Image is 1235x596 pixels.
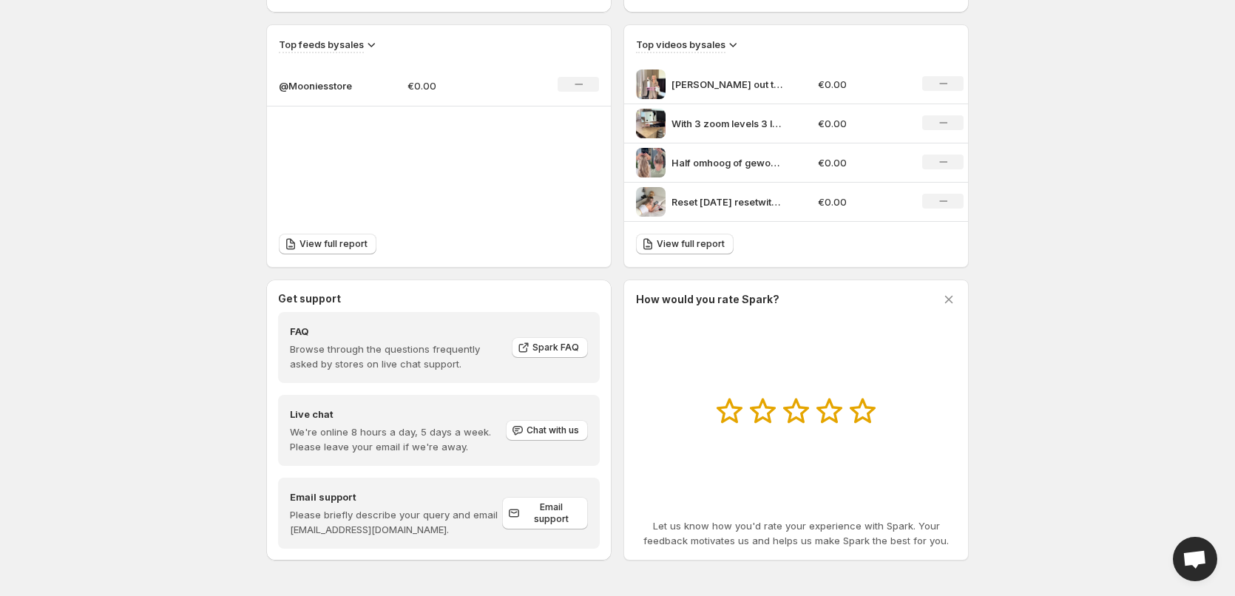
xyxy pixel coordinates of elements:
a: Email support [502,497,588,529]
img: With 3 zoom levels 3 light modes your makeup always looks flawless no matter where you are Perfec... [636,109,666,138]
a: Spark FAQ [512,337,588,358]
h3: Top feeds by sales [279,37,364,52]
p: €0.00 [407,78,512,93]
p: €0.00 [818,77,905,92]
p: We're online 8 hours a day, 5 days a week. Please leave your email if we're away. [290,424,504,454]
h3: Get support [278,291,341,306]
p: [PERSON_NAME] out the door but still want your hair to look cute Our Bamboo Brush Claw Clip the 3... [671,77,782,92]
p: Reset [DATE] resetwithme beautytok beautytools hairtools hairtok hairstyles beauty [671,194,782,209]
h4: Live chat [290,407,504,421]
p: Let us know how you'd rate your experience with Spark. Your feedback motivates us and helps us ma... [636,518,956,548]
a: View full report [636,234,734,254]
span: Email support [523,501,579,525]
h3: How would you rate Spark? [636,292,779,307]
p: €0.00 [818,155,905,170]
h3: Top videos by sales [636,37,725,52]
p: @Mooniesstore [279,78,353,93]
p: Browse through the questions frequently asked by stores on live chat support. [290,342,501,371]
h4: Email support [290,490,502,504]
img: Reset Sunday resetwithme beautytok beautytools hairtools hairtok hairstyles beauty [636,187,666,217]
span: Chat with us [527,424,579,436]
img: Rushing out the door but still want your hair to look cute Our Bamboo Brush Claw Clip the 30 seco... [636,70,666,99]
a: View full report [279,234,376,254]
p: Please briefly describe your query and email [EMAIL_ADDRESS][DOMAIN_NAME]. [290,507,502,537]
p: With 3 zoom levels 3 light modes your makeup always looks flawless no matter where you are Perfec... [671,116,782,131]
span: Spark FAQ [532,342,579,353]
p: €0.00 [818,116,905,131]
div: Open chat [1173,537,1217,581]
img: Half omhoog of gewoon lekker in een knot Met onze Lilly haarklem creer jij in een handomdraai de ... [636,148,666,177]
span: View full report [657,238,725,250]
p: €0.00 [818,194,905,209]
span: View full report [300,238,368,250]
h4: FAQ [290,324,501,339]
p: Half omhoog of gewoon lekker in een knot Met onze [PERSON_NAME] haarklem creer jij in een handomd... [671,155,782,170]
button: Chat with us [506,420,588,441]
